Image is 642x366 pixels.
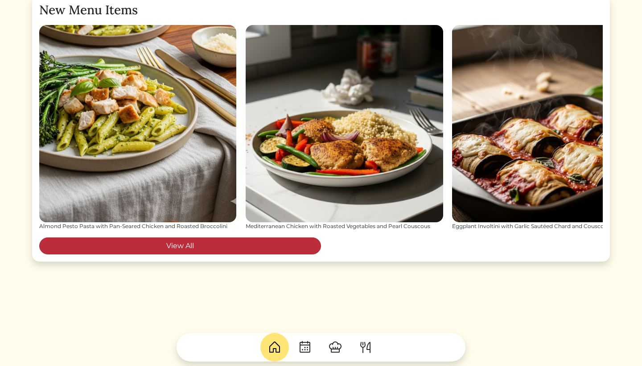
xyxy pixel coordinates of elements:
img: Mediterranean Chicken with Roasted Vegetables and Pearl Couscous [246,25,443,222]
a: Mediterranean Chicken with Roasted Vegetables and Pearl Couscous [246,25,443,230]
img: Almond Pesto Pasta with Pan-Seared Chicken and Roasted Broccolini [39,25,236,222]
div: Mediterranean Chicken with Roasted Vegetables and Pearl Couscous [246,222,443,230]
img: ForkKnife-55491504ffdb50bab0c1e09e7649658475375261d09fd45db06cec23bce548bf.svg [358,340,373,354]
img: CalendarDots-5bcf9d9080389f2a281d69619e1c85352834be518fbc73d9501aef674afc0d57.svg [298,340,312,354]
img: House-9bf13187bcbb5817f509fe5e7408150f90897510c4275e13d0d5fca38e0b5951.svg [267,340,282,354]
div: Almond Pesto Pasta with Pan-Seared Chicken and Roasted Broccolini [39,222,236,230]
a: Almond Pesto Pasta with Pan-Seared Chicken and Roasted Broccolini [39,25,236,230]
a: View All [39,237,321,254]
img: ChefHat-a374fb509e4f37eb0702ca99f5f64f3b6956810f32a249b33092029f8484b388.svg [328,340,342,354]
h3: New Menu Items [39,3,603,18]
